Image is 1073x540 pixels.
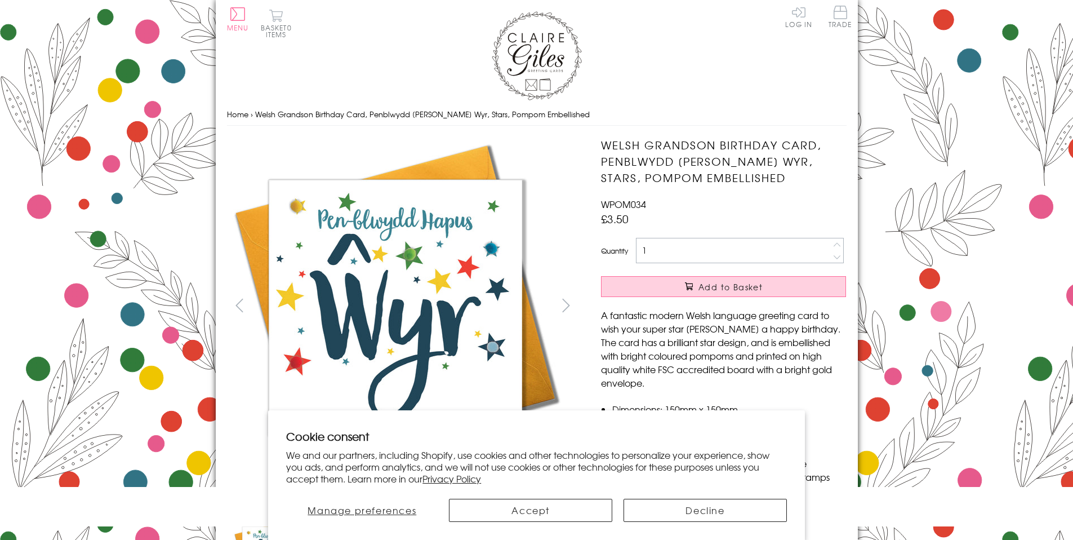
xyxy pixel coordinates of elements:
label: Quantity [601,246,628,256]
p: A fantastic modern Welsh language greeting card to wish your super star [PERSON_NAME] a happy bir... [601,308,846,389]
img: Welsh Grandson Birthday Card, Penblwydd Hapus Wyr, Stars, Pompom Embellished [227,137,565,475]
button: Add to Basket [601,276,846,297]
a: Trade [829,6,852,30]
span: Trade [829,6,852,28]
a: Privacy Policy [422,472,481,485]
button: Accept [449,499,612,522]
li: Dimensions: 150mm x 150mm [612,402,846,416]
img: Claire Giles Greetings Cards [492,11,582,100]
span: Manage preferences [308,503,416,517]
button: Manage preferences [286,499,438,522]
span: Add to Basket [698,281,763,293]
span: Welsh Grandson Birthday Card, Penblwydd [PERSON_NAME] Wyr, Stars, Pompom Embellished [255,109,590,119]
a: Log In [785,6,812,28]
nav: breadcrumbs [227,103,847,126]
h2: Cookie consent [286,428,787,444]
button: Decline [624,499,787,522]
span: 0 items [266,23,292,39]
button: Basket0 items [261,9,292,38]
button: Menu [227,7,249,31]
span: £3.50 [601,211,629,227]
button: next [553,293,578,318]
p: We and our partners, including Shopify, use cookies and other technologies to personalize your ex... [286,449,787,484]
a: Home [227,109,248,119]
span: Menu [227,23,249,33]
span: WPOM034 [601,197,646,211]
span: › [251,109,253,119]
h1: Welsh Grandson Birthday Card, Penblwydd [PERSON_NAME] Wyr, Stars, Pompom Embellished [601,137,846,185]
button: prev [227,293,252,318]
